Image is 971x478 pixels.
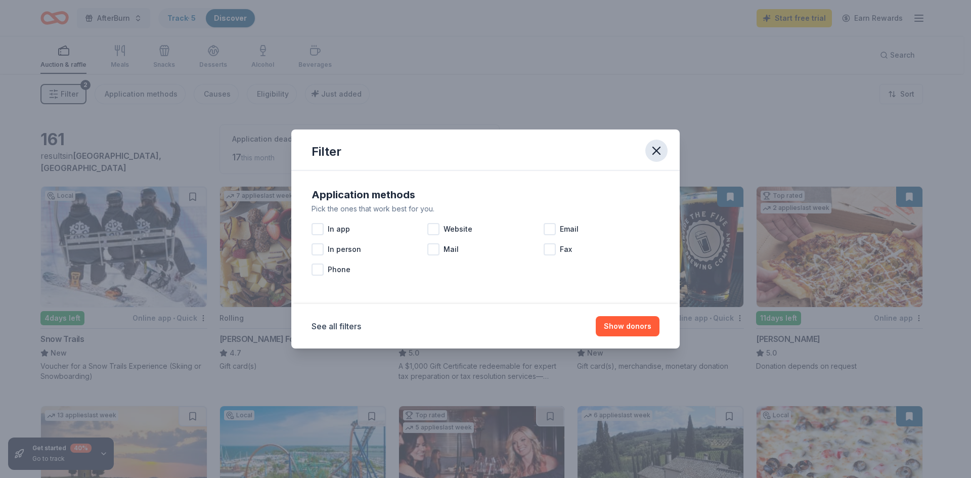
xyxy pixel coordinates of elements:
[444,223,472,235] span: Website
[328,264,350,276] span: Phone
[444,243,459,255] span: Mail
[560,243,572,255] span: Fax
[328,243,361,255] span: In person
[312,320,361,332] button: See all filters
[312,203,659,215] div: Pick the ones that work best for you.
[312,187,659,203] div: Application methods
[596,316,659,336] button: Show donors
[312,144,341,160] div: Filter
[560,223,579,235] span: Email
[328,223,350,235] span: In app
